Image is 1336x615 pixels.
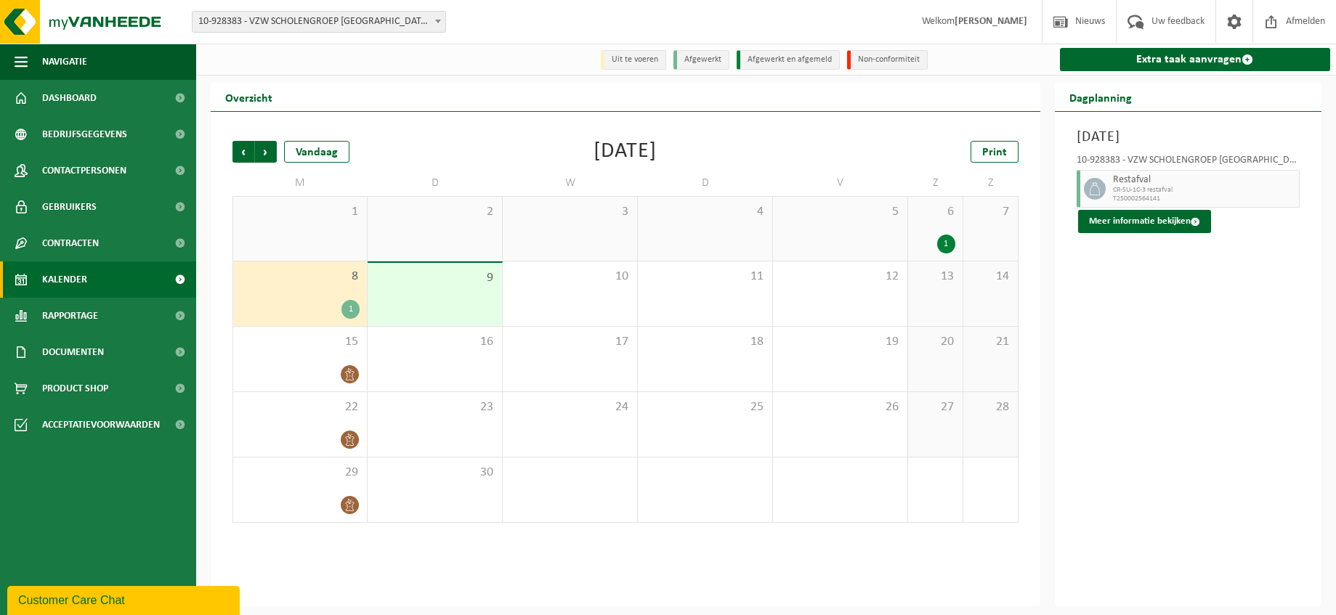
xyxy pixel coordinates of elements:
[971,399,1011,415] span: 28
[915,204,955,220] span: 6
[284,141,349,163] div: Vandaag
[375,204,495,220] span: 2
[240,334,360,350] span: 15
[645,334,765,350] span: 18
[42,44,87,80] span: Navigatie
[780,334,900,350] span: 19
[42,152,126,189] span: Contactpersonen
[193,12,445,32] span: 10-928383 - VZW SCHOLENGROEP SINT-MICHIEL - CAMPUS BARNUM - ROESELARE
[42,261,87,298] span: Kalender
[510,334,630,350] span: 17
[7,583,243,615] iframe: chat widget
[510,399,630,415] span: 24
[375,465,495,481] span: 30
[510,204,630,220] span: 3
[42,298,98,334] span: Rapportage
[971,269,1011,285] span: 14
[510,269,630,285] span: 10
[937,235,955,253] div: 1
[255,141,277,163] span: Volgende
[915,399,955,415] span: 27
[211,83,287,111] h2: Overzicht
[368,170,503,196] td: D
[971,334,1011,350] span: 21
[971,204,1011,220] span: 7
[1078,210,1211,233] button: Meer informatie bekijken
[955,16,1027,27] strong: [PERSON_NAME]
[1113,195,1295,203] span: T250002564141
[375,270,495,286] span: 9
[915,334,955,350] span: 20
[847,50,928,70] li: Non-conformiteit
[1055,83,1146,111] h2: Dagplanning
[737,50,840,70] li: Afgewerkt en afgemeld
[673,50,729,70] li: Afgewerkt
[42,370,108,407] span: Product Shop
[963,170,1019,196] td: Z
[645,204,765,220] span: 4
[780,269,900,285] span: 12
[908,170,963,196] td: Z
[375,334,495,350] span: 16
[971,141,1019,163] a: Print
[780,204,900,220] span: 5
[1077,126,1300,148] h3: [DATE]
[982,147,1007,158] span: Print
[601,50,666,70] li: Uit te voeren
[594,141,657,163] div: [DATE]
[192,11,446,33] span: 10-928383 - VZW SCHOLENGROEP SINT-MICHIEL - CAMPUS BARNUM - ROESELARE
[232,170,368,196] td: M
[240,204,360,220] span: 1
[42,80,97,116] span: Dashboard
[645,399,765,415] span: 25
[240,465,360,481] span: 29
[232,141,254,163] span: Vorige
[42,116,127,152] span: Bedrijfsgegevens
[341,300,360,319] div: 1
[638,170,773,196] td: D
[503,170,638,196] td: W
[375,399,495,415] span: 23
[42,407,160,443] span: Acceptatievoorwaarden
[240,399,360,415] span: 22
[42,334,104,370] span: Documenten
[1060,48,1330,71] a: Extra taak aanvragen
[773,170,908,196] td: V
[780,399,900,415] span: 26
[240,269,360,285] span: 8
[42,189,97,225] span: Gebruikers
[1113,186,1295,195] span: CR-SU-1C-3 restafval
[645,269,765,285] span: 11
[1113,174,1295,186] span: Restafval
[42,225,99,261] span: Contracten
[1077,155,1300,170] div: 10-928383 - VZW SCHOLENGROEP [GEOGRAPHIC_DATA] - CAMPUS [GEOGRAPHIC_DATA] - [GEOGRAPHIC_DATA]
[915,269,955,285] span: 13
